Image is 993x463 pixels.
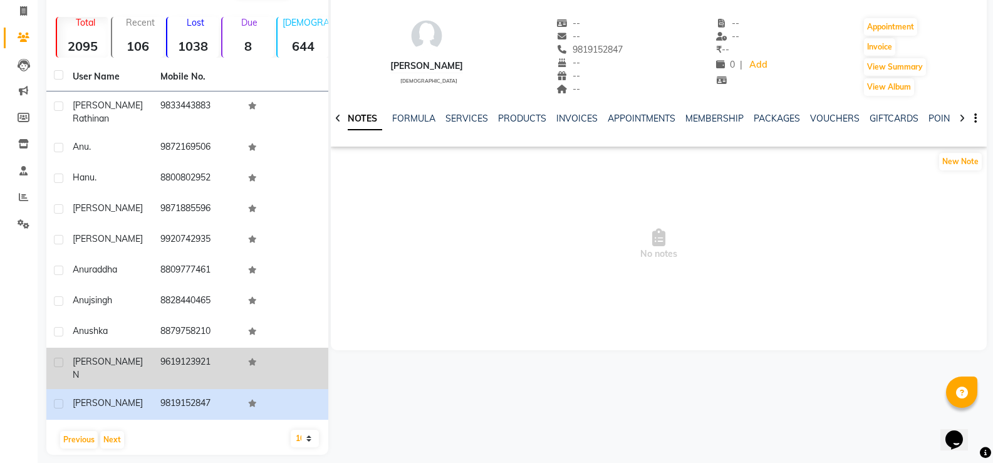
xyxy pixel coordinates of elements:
span: [DEMOGRAPHIC_DATA] [400,78,457,84]
span: No notes [331,182,987,307]
p: Due [225,17,274,28]
a: SERVICES [445,113,488,124]
td: 8809777461 [153,256,241,286]
img: avatar [408,17,445,55]
span: -- [556,31,580,42]
a: APPOINTMENTS [608,113,675,124]
button: View Summary [864,58,926,76]
iframe: chat widget [940,413,980,450]
span: ₹ [716,44,722,55]
a: PACKAGES [754,113,800,124]
span: -- [556,83,580,95]
span: [PERSON_NAME] [73,233,143,244]
a: INVOICES [556,113,598,124]
span: 9819152847 [556,44,623,55]
span: -- [556,18,580,29]
span: -- [716,18,740,29]
span: . [89,141,91,152]
span: [PERSON_NAME] [73,356,143,367]
p: [DEMOGRAPHIC_DATA] [283,17,329,28]
p: Recent [117,17,164,28]
button: View Album [864,78,914,96]
button: Next [100,431,124,449]
th: Mobile No. [153,63,241,91]
a: POINTS [928,113,960,124]
td: 9920742935 [153,225,241,256]
strong: 8 [222,38,274,54]
td: 8879758210 [153,317,241,348]
td: 9872169506 [153,133,241,164]
span: Anushka [73,325,108,336]
button: New Note [939,153,982,170]
a: NOTES [343,108,382,130]
span: | [740,58,742,71]
span: -- [556,70,580,81]
td: 8800802952 [153,164,241,194]
span: 0 [716,59,735,70]
td: 8828440465 [153,286,241,317]
td: 9871885596 [153,194,241,225]
span: [PERSON_NAME] [73,397,143,408]
td: 9619123921 [153,348,241,389]
span: singh [91,294,112,306]
a: PRODUCTS [498,113,546,124]
strong: 644 [278,38,329,54]
span: -- [556,57,580,68]
strong: 2095 [57,38,108,54]
button: Invoice [864,38,895,56]
a: FORMULA [392,113,435,124]
p: Total [62,17,108,28]
span: Anuj [73,294,91,306]
div: [PERSON_NAME] [390,60,463,73]
strong: 106 [112,38,164,54]
button: Appointment [864,18,917,36]
a: VOUCHERS [810,113,860,124]
a: Add [747,56,769,74]
span: . [95,172,96,183]
a: MEMBERSHIP [685,113,744,124]
button: Previous [60,431,98,449]
span: [PERSON_NAME] [73,100,143,111]
span: Hanu [73,172,95,183]
span: [PERSON_NAME] [73,202,143,214]
span: Rathinan [73,113,109,124]
span: -- [716,44,729,55]
td: 9819152847 [153,389,241,420]
a: GIFTCARDS [870,113,918,124]
th: User Name [65,63,153,91]
span: N [73,369,79,380]
strong: 1038 [167,38,219,54]
td: 9833443883 [153,91,241,133]
p: Lost [172,17,219,28]
span: -- [716,31,740,42]
span: Anu [73,141,89,152]
span: Anuraddha [73,264,117,275]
